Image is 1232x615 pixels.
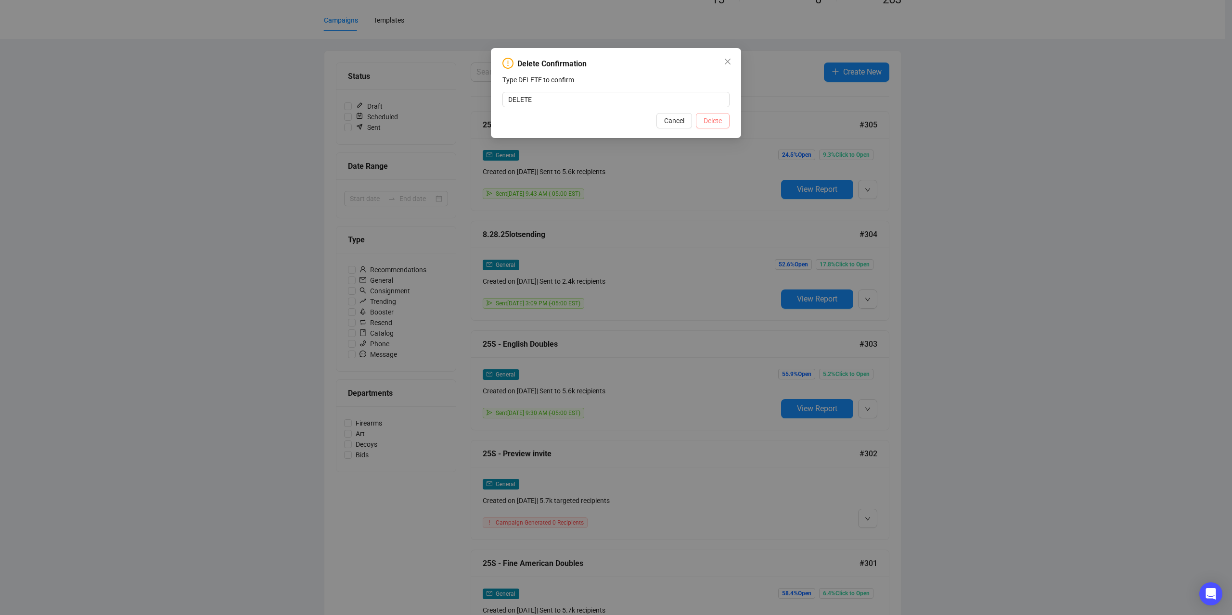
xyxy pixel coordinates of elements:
p: Type DELETE to confirm [502,75,730,85]
span: close [724,58,731,65]
div: Open Intercom Messenger [1199,582,1222,605]
button: Cancel [656,113,692,128]
button: Close [720,54,735,69]
button: Delete [696,113,730,128]
span: Delete [704,115,722,126]
span: Cancel [664,115,684,126]
div: Delete Confirmation [517,58,587,70]
span: exclamation-circle [502,58,513,69]
input: DELETE [502,92,730,107]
